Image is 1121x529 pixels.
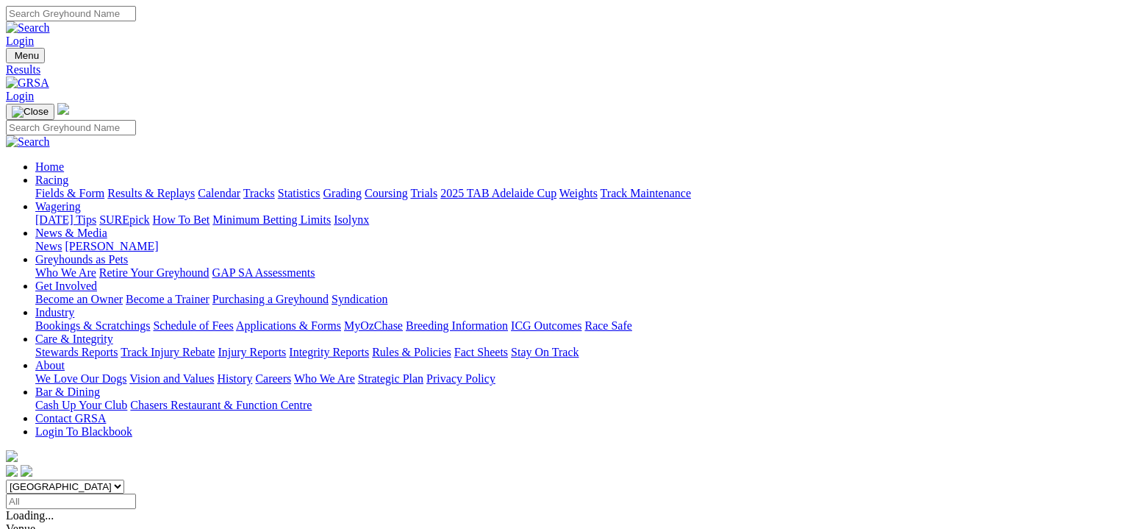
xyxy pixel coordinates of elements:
[35,425,132,438] a: Login To Blackbook
[365,187,408,199] a: Coursing
[6,21,50,35] img: Search
[406,319,508,332] a: Breeding Information
[289,346,369,358] a: Integrity Reports
[35,319,150,332] a: Bookings & Scratchings
[332,293,387,305] a: Syndication
[454,346,508,358] a: Fact Sheets
[601,187,691,199] a: Track Maintenance
[35,266,1115,280] div: Greyhounds as Pets
[6,509,54,522] span: Loading...
[410,187,437,199] a: Trials
[35,333,113,345] a: Care & Integrity
[511,346,579,358] a: Stay On Track
[6,104,54,120] button: Toggle navigation
[126,293,209,305] a: Become a Trainer
[559,187,598,199] a: Weights
[212,266,315,279] a: GAP SA Assessments
[294,372,355,385] a: Who We Are
[6,120,136,135] input: Search
[121,346,215,358] a: Track Injury Rebate
[35,187,1115,200] div: Racing
[6,77,49,90] img: GRSA
[35,227,107,239] a: News & Media
[217,372,252,385] a: History
[35,399,1115,412] div: Bar & Dining
[6,63,1115,77] a: Results
[35,200,81,213] a: Wagering
[153,213,210,226] a: How To Bet
[12,106,49,118] img: Close
[6,6,136,21] input: Search
[426,372,495,385] a: Privacy Policy
[278,187,320,199] a: Statistics
[35,386,100,398] a: Bar & Dining
[6,465,18,477] img: facebook.svg
[107,187,195,199] a: Results & Replays
[35,240,62,252] a: News
[35,346,118,358] a: Stewards Reports
[236,319,341,332] a: Applications & Forms
[21,465,32,477] img: twitter.svg
[35,359,65,372] a: About
[35,187,104,199] a: Fields & Form
[6,450,18,462] img: logo-grsa-white.png
[6,90,34,102] a: Login
[6,494,136,509] input: Select date
[212,213,331,226] a: Minimum Betting Limits
[344,319,403,332] a: MyOzChase
[35,399,127,411] a: Cash Up Your Club
[334,213,369,226] a: Isolynx
[35,213,96,226] a: [DATE] Tips
[35,174,68,186] a: Racing
[130,399,312,411] a: Chasers Restaurant & Function Centre
[35,240,1115,253] div: News & Media
[35,160,64,173] a: Home
[35,372,126,385] a: We Love Our Dogs
[35,319,1115,333] div: Industry
[6,35,34,47] a: Login
[99,213,149,226] a: SUREpick
[218,346,286,358] a: Injury Reports
[323,187,362,199] a: Grading
[6,135,50,149] img: Search
[15,50,39,61] span: Menu
[99,266,209,279] a: Retire Your Greyhound
[243,187,275,199] a: Tracks
[212,293,329,305] a: Purchasing a Greyhound
[440,187,556,199] a: 2025 TAB Adelaide Cup
[57,103,69,115] img: logo-grsa-white.png
[35,306,74,319] a: Industry
[35,293,123,305] a: Become an Owner
[255,372,291,385] a: Careers
[372,346,451,358] a: Rules & Policies
[6,48,45,63] button: Toggle navigation
[584,319,631,332] a: Race Safe
[511,319,581,332] a: ICG Outcomes
[35,412,106,425] a: Contact GRSA
[35,213,1115,227] div: Wagering
[129,372,214,385] a: Vision and Values
[35,293,1115,306] div: Get Involved
[198,187,240,199] a: Calendar
[153,319,233,332] a: Schedule of Fees
[35,280,97,292] a: Get Involved
[35,266,96,279] a: Who We Are
[35,346,1115,359] div: Care & Integrity
[65,240,158,252] a: [PERSON_NAME]
[35,253,128,266] a: Greyhounds as Pets
[35,372,1115,386] div: About
[358,372,423,385] a: Strategic Plan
